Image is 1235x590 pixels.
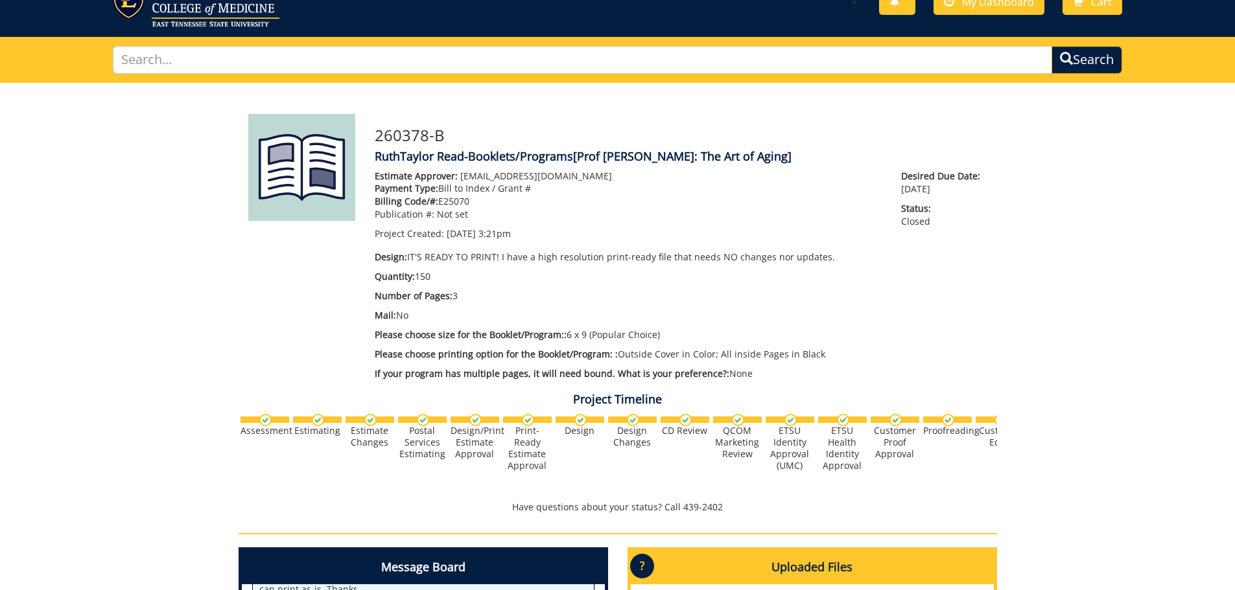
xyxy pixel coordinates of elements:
[901,170,987,196] p: [DATE]
[661,425,709,437] div: CD Review
[346,425,394,448] div: Estimate Changes
[631,550,994,584] h4: Uploaded Files
[375,328,882,341] p: 6 x 9 (Popular Choice)
[574,414,587,426] img: checkmark
[375,348,882,361] p: Outside Cover in Color; All inside Pages in Black
[293,425,342,437] div: Estimating
[375,367,882,380] p: None
[784,414,797,426] img: checkmark
[248,114,355,221] img: Product featured image
[375,195,438,207] span: Billing Code/#:
[242,550,605,584] h4: Message Board
[976,425,1024,448] div: Customer Edits
[573,148,792,164] span: [Prof [PERSON_NAME]: The Art of Aging]
[1052,46,1122,74] button: Search
[375,127,987,144] h3: 260378-B
[901,202,987,215] span: Status:
[713,425,762,460] div: QCOM Marketing Review
[732,414,744,426] img: checkmark
[447,227,511,240] span: [DATE] 3:21pm
[375,348,618,360] span: Please choose printing option for the Booklet/Program: :
[113,46,1053,74] input: Search...
[375,195,882,208] p: E25070
[679,414,692,426] img: checkmark
[398,425,447,460] div: Postal Services Estimating
[375,150,987,163] h4: RuthTaylor Read-Booklets/Programs
[375,367,729,380] span: If your program has multiple pages, it will need bound. What is your preference?:
[259,414,272,426] img: checkmark
[375,251,882,264] p: IT'S READY TO PRINT! I have a high resolution print-ready file that needs NO changes nor updates.
[375,208,434,220] span: Publication #:
[923,425,972,437] div: Proofreading
[503,425,552,471] div: Print-Ready Estimate Approval
[818,425,867,471] div: ETSU Health Identity Approval
[437,208,468,220] span: Not set
[522,414,534,426] img: checkmark
[837,414,849,426] img: checkmark
[375,251,407,263] span: Design:
[375,170,882,183] p: [EMAIL_ADDRESS][DOMAIN_NAME]
[375,309,882,322] p: No
[889,414,902,426] img: checkmark
[451,425,499,460] div: Design/Print Estimate Approval
[239,501,997,514] p: Have questions about your status? Call 439-2402
[901,202,987,228] p: Closed
[469,414,482,426] img: checkmark
[766,425,814,471] div: ETSU Identity Approval (UMC)
[375,289,453,302] span: Number of Pages:
[375,182,882,195] p: Bill to Index / Grant #
[375,289,882,302] p: 3
[901,170,987,183] span: Desired Due Date:
[608,425,657,448] div: Design Changes
[364,414,377,426] img: checkmark
[627,414,639,426] img: checkmark
[375,270,415,282] span: Quantity:
[239,393,997,406] h4: Project Timeline
[556,425,604,437] div: Design
[241,425,289,437] div: Assessment
[375,227,444,240] span: Project Created:
[942,414,954,426] img: checkmark
[375,328,567,341] span: Please choose size for the Booklet/Program::
[312,414,324,426] img: checkmark
[375,170,458,182] span: Estimate Approver:
[994,414,1007,426] img: checkmark
[630,554,654,578] p: ?
[375,182,438,194] span: Payment Type:
[417,414,429,426] img: checkmark
[871,425,919,460] div: Customer Proof Approval
[375,309,396,321] span: Mail:
[375,270,882,283] p: 150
